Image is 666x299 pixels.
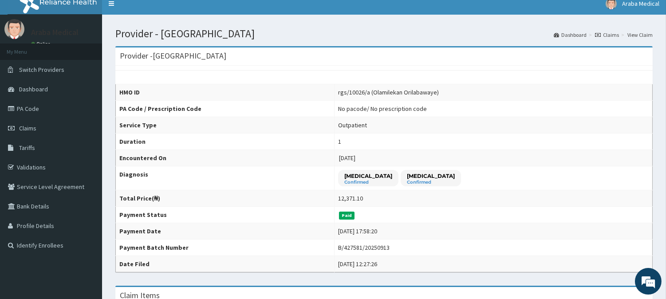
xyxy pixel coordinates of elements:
[4,202,169,233] textarea: Type your message and hit 'Enter'
[338,104,427,113] div: No pacode / No prescription code
[120,52,226,60] h3: Provider - [GEOGRAPHIC_DATA]
[19,124,36,132] span: Claims
[116,240,335,256] th: Payment Batch Number
[338,121,367,130] div: Outpatient
[338,194,363,203] div: 12,371.10
[116,190,335,207] th: Total Price(₦)
[19,144,35,152] span: Tariffs
[338,260,377,268] div: [DATE] 12:27:26
[31,41,52,47] a: Online
[116,207,335,223] th: Payment Status
[627,31,653,39] a: View Claim
[19,85,48,93] span: Dashboard
[116,223,335,240] th: Payment Date
[116,256,335,272] th: Date Filed
[116,134,335,150] th: Duration
[338,137,341,146] div: 1
[4,19,24,39] img: User Image
[146,4,167,26] div: Minimize live chat window
[116,117,335,134] th: Service Type
[344,172,392,180] p: [MEDICAL_DATA]
[116,150,335,166] th: Encountered On
[116,101,335,117] th: PA Code / Prescription Code
[595,31,619,39] a: Claims
[338,227,377,236] div: [DATE] 17:58:20
[115,28,653,39] h1: Provider - [GEOGRAPHIC_DATA]
[339,212,355,220] span: Paid
[116,84,335,101] th: HMO ID
[344,180,392,185] small: Confirmed
[116,166,335,190] th: Diagnosis
[407,172,455,180] p: [MEDICAL_DATA]
[338,88,439,97] div: rgs/10026/a (Olamilekan Orilabawaye)
[554,31,587,39] a: Dashboard
[407,180,455,185] small: Confirmed
[338,243,390,252] div: B/427581/20250913
[51,92,122,181] span: We're online!
[46,50,149,61] div: Chat with us now
[16,44,36,67] img: d_794563401_company_1708531726252_794563401
[19,66,64,74] span: Switch Providers
[31,28,79,36] p: Araba Medical
[339,154,355,162] span: [DATE]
